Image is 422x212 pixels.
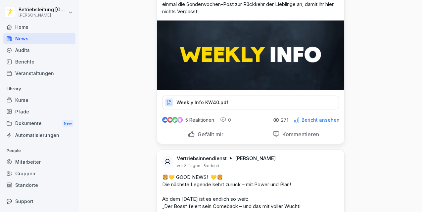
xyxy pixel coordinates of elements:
a: Gruppen [3,168,75,179]
a: Home [3,21,75,33]
a: Kurse [3,94,75,106]
p: Gefällt mir [195,131,223,138]
a: Audits [3,44,75,56]
img: love [167,117,172,122]
a: Berichte [3,56,75,67]
a: Mitarbeiter [3,156,75,168]
a: Pfade [3,106,75,117]
div: Dokumente [3,117,75,130]
div: 0 [220,117,231,123]
img: like [163,117,168,123]
p: Bericht ansehen [302,117,340,123]
p: Kommentieren [280,131,319,138]
img: hurarxgjk81o29w2u3u2rwsa.png [157,21,344,90]
p: Weekly Info KW40.pdf [176,99,228,106]
a: Weekly Info KW40.pdf [162,101,339,108]
p: Betriebsleitung [GEOGRAPHIC_DATA] [19,7,67,13]
p: 5 Reaktionen [185,117,214,123]
a: Standorte [3,179,75,191]
p: [PERSON_NAME] [235,155,276,162]
p: vor 3 Tagen [177,163,200,168]
p: Vertriebsinnendienst [177,155,227,162]
p: 271 [281,117,288,123]
img: inspiring [177,117,183,123]
a: DokumenteNew [3,117,75,130]
p: People [3,146,75,156]
a: Veranstaltungen [3,67,75,79]
img: celebrate [172,117,178,123]
p: [PERSON_NAME] [19,13,67,18]
a: Automatisierungen [3,129,75,141]
div: Support [3,195,75,207]
a: News [3,33,75,44]
p: Library [3,84,75,94]
div: New [62,120,73,127]
p: Bearbeitet [204,163,219,168]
